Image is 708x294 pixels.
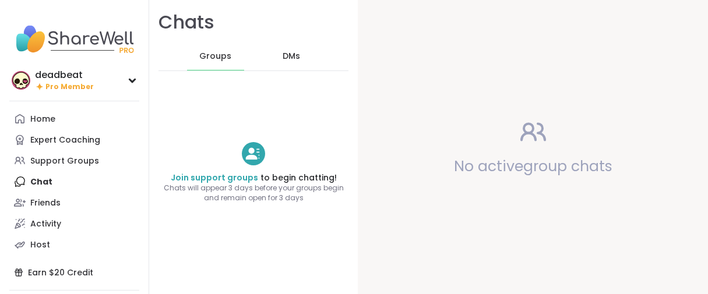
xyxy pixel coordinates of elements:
[283,51,300,62] span: DMs
[30,197,61,209] div: Friends
[30,114,55,125] div: Home
[30,218,61,230] div: Activity
[199,51,231,62] span: Groups
[9,129,139,150] a: Expert Coaching
[9,262,139,283] div: Earn $20 Credit
[9,108,139,129] a: Home
[454,156,612,176] span: No active group chats
[30,134,100,146] div: Expert Coaching
[12,71,30,90] img: deadbeat
[30,239,50,251] div: Host
[30,155,99,167] div: Support Groups
[9,192,139,213] a: Friends
[158,9,214,36] h1: Chats
[9,213,139,234] a: Activity
[9,19,139,59] img: ShareWell Nav Logo
[45,82,94,92] span: Pro Member
[9,234,139,255] a: Host
[149,183,358,203] span: Chats will appear 3 days before your groups begin and remain open for 3 days
[149,172,358,184] h4: to begin chatting!
[35,69,94,82] div: deadbeat
[9,150,139,171] a: Support Groups
[171,172,258,183] a: Join support groups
